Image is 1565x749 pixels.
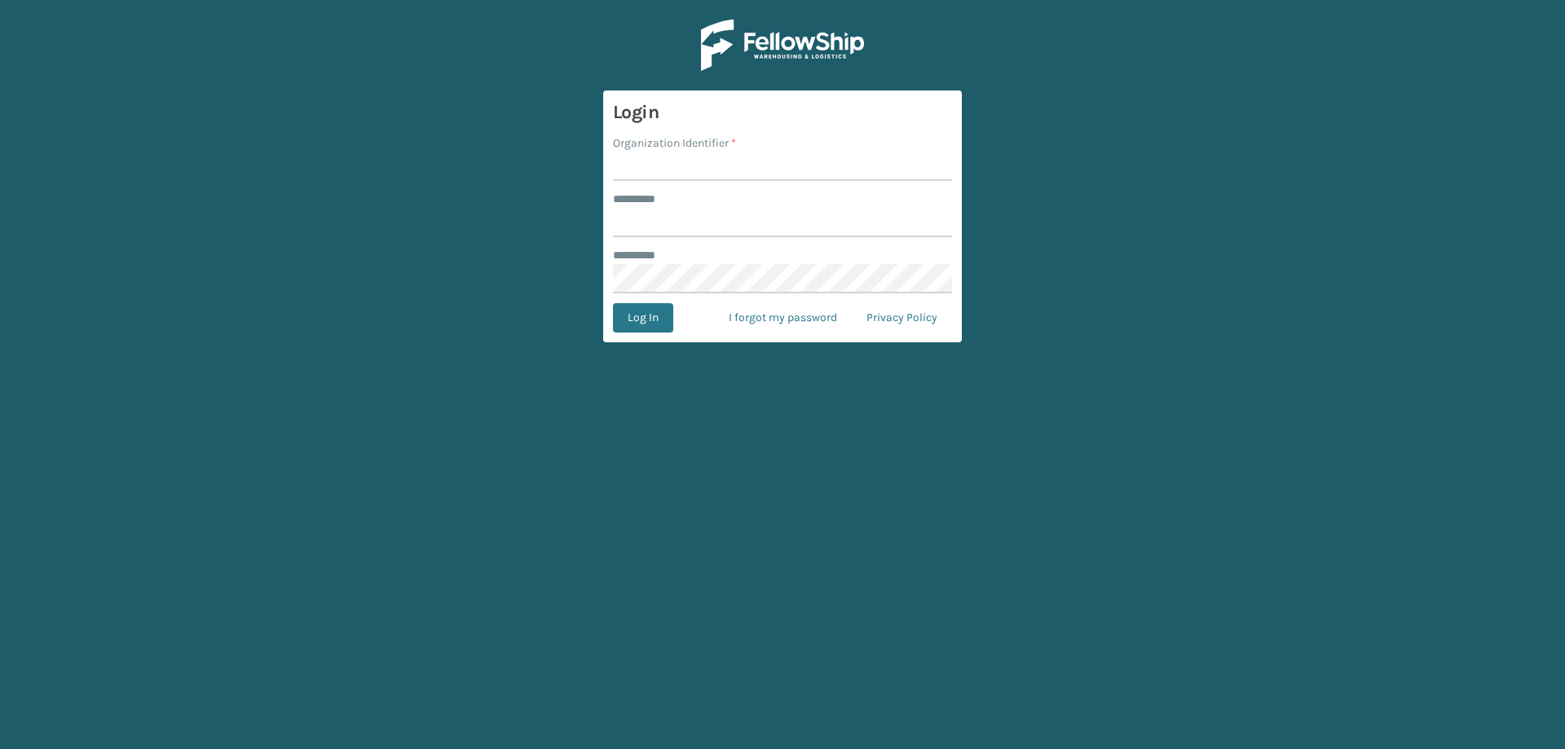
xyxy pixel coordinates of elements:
a: I forgot my password [714,303,852,333]
h3: Login [613,100,952,125]
label: Organization Identifier [613,134,736,152]
a: Privacy Policy [852,303,952,333]
button: Log In [613,303,673,333]
img: Logo [701,20,864,71]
